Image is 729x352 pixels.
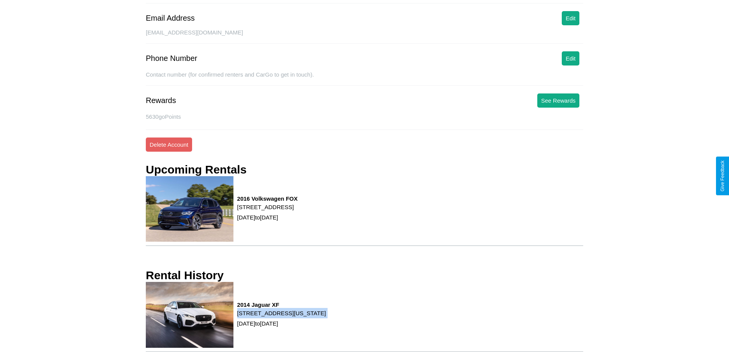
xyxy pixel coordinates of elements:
p: [DATE] to [DATE] [237,318,326,329]
p: [STREET_ADDRESS] [237,202,298,212]
button: Edit [562,11,579,25]
h3: Rental History [146,269,223,282]
div: Contact number (for confirmed renters and CarGo to get in touch). [146,71,583,86]
h3: 2014 Jaguar XF [237,301,326,308]
h3: Upcoming Rentals [146,163,246,176]
img: rental [146,176,233,242]
p: [STREET_ADDRESS][US_STATE] [237,308,326,318]
div: Rewards [146,96,176,105]
p: [DATE] to [DATE] [237,212,298,223]
div: Email Address [146,14,195,23]
button: See Rewards [537,93,579,108]
img: rental [146,282,233,347]
div: [EMAIL_ADDRESS][DOMAIN_NAME] [146,29,583,44]
p: 5630 goPoints [146,111,583,122]
h3: 2016 Volkswagen FOX [237,195,298,202]
button: Edit [562,51,579,65]
div: Give Feedback [720,160,725,192]
div: Phone Number [146,54,197,63]
button: Delete Account [146,138,192,152]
